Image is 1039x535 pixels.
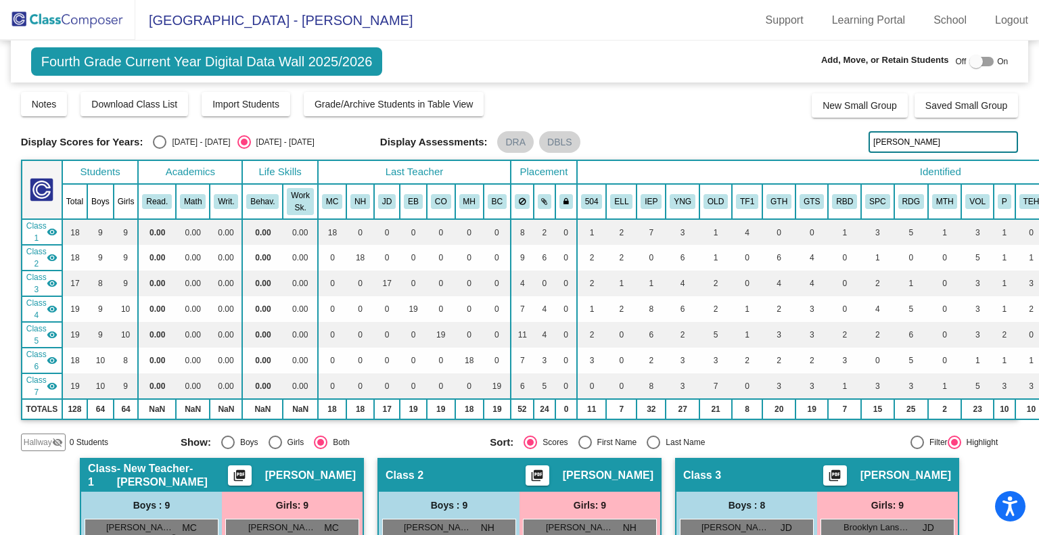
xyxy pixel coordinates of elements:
td: 4 [861,296,894,322]
mat-chip: DRA [497,131,534,153]
span: Saved Small Group [925,100,1007,111]
td: 6 [637,322,666,348]
th: Individualized Education Plan [637,184,666,219]
td: 3 [762,322,795,348]
td: 1 [732,296,762,322]
td: 3 [666,219,699,245]
button: GTH [766,194,791,209]
td: 0 [894,245,928,271]
td: 1 [577,219,607,245]
td: 1 [894,271,928,296]
td: 0 [400,348,427,373]
td: 0.00 [138,219,176,245]
td: 5 [894,296,928,322]
td: 2 [699,271,732,296]
td: 1 [699,219,732,245]
td: 0 [484,348,511,373]
th: Reading by Design [828,184,861,219]
td: 1 [994,296,1015,322]
mat-icon: visibility [47,278,57,289]
th: Big and Small Ps [994,184,1015,219]
td: 4 [534,296,556,322]
button: EB [404,194,423,209]
span: New Small Group [823,100,897,111]
th: G/T Humanities [762,184,795,219]
th: Boys [87,184,114,219]
td: 4 [795,271,828,296]
button: TF1 [736,194,758,209]
button: Math [180,194,206,209]
td: 0 [555,322,577,348]
td: 8 [114,348,139,373]
td: 0.00 [210,296,242,322]
button: IEP [641,194,662,209]
mat-radio-group: Select an option [153,135,314,149]
td: 10 [87,348,114,373]
td: 0 [374,322,400,348]
td: 19 [400,296,427,322]
th: Bilyesia Cooper [484,184,511,219]
td: 0 [484,245,511,271]
td: 2 [762,296,795,322]
button: BC [488,194,507,209]
td: 1 [732,322,762,348]
td: 2 [606,296,637,322]
td: 8 [637,296,666,322]
td: 3 [961,219,994,245]
th: Math Specialist [928,184,962,219]
mat-icon: picture_as_pdf [529,469,545,488]
td: 3 [795,296,828,322]
button: Print Students Details [823,465,847,486]
td: 0.00 [176,245,210,271]
td: 0.00 [283,271,317,296]
td: 3 [961,271,994,296]
span: Notes [32,99,57,110]
td: 0.00 [283,348,317,373]
td: 17 [374,271,400,296]
th: Good Parent Volunteer [961,184,994,219]
td: 0 [400,271,427,296]
td: 8 [511,219,534,245]
td: 0 [555,245,577,271]
td: 18 [318,219,346,245]
td: 0 [318,322,346,348]
span: Fourth Grade Current Year Digital Data Wall 2025/2026 [31,47,383,76]
td: 0.00 [176,271,210,296]
td: 0 [732,271,762,296]
span: [GEOGRAPHIC_DATA] - [PERSON_NAME] [135,9,413,31]
td: 5 [961,245,994,271]
button: OLD [703,194,728,209]
span: Add, Move, or Retain Students [821,53,949,67]
button: NH [350,194,370,209]
td: 0 [534,271,556,296]
td: 18 [455,348,484,373]
th: 504 Plan [577,184,607,219]
td: 0 [346,296,374,322]
td: 0 [455,322,484,348]
td: 2 [994,322,1015,348]
td: 9 [511,245,534,271]
td: 9 [87,245,114,271]
div: [DATE] - [DATE] [166,136,230,148]
th: Mikaela Connor [318,184,346,219]
td: 0 [928,322,962,348]
td: 0 [555,348,577,373]
td: 3 [961,322,994,348]
td: 3 [861,219,894,245]
td: 0 [828,271,861,296]
td: 0.00 [176,322,210,348]
span: Display Scores for Years: [21,136,143,148]
button: VOL [965,194,990,209]
td: 6 [894,322,928,348]
td: 1 [828,219,861,245]
mat-icon: visibility [47,227,57,237]
a: Learning Portal [821,9,917,31]
span: Grade/Archive Students in Table View [315,99,474,110]
button: SPC [865,194,890,209]
td: 0 [346,271,374,296]
td: Emma Barrera - No Class Name [22,296,62,322]
td: Naomi Haynes - No Class Name [22,245,62,271]
td: 0.00 [138,296,176,322]
td: 0 [318,348,346,373]
td: 2 [577,245,607,271]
